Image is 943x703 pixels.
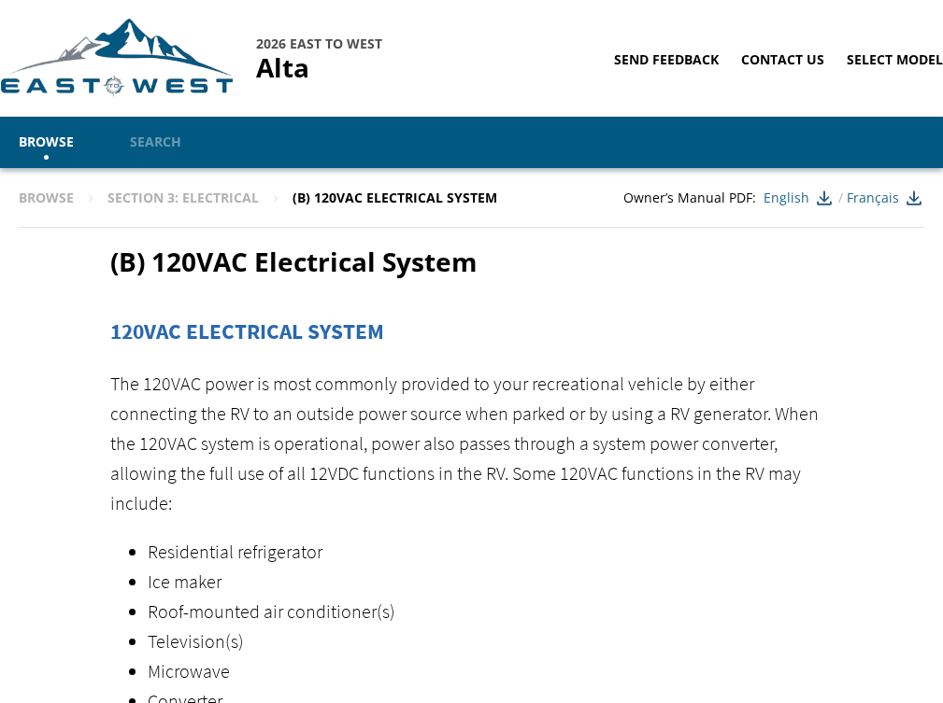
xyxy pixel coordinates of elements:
a: English [764,182,835,214]
h1: Alta [256,35,600,83]
em: 2026 East To West [256,35,600,53]
span: SEND FEEDBACK [614,50,719,68]
li: Microwave [148,656,833,686]
li: Roof-mounted air conditioner(s) [148,597,833,626]
a: Browse [19,182,74,214]
li: Television(s) [148,626,833,656]
a: Section 3: Electrical [107,182,259,214]
span: 120VAC ELECTRICAL SYSTEM [110,317,384,344]
a: Search [102,117,209,168]
span: / [835,182,847,214]
span: Alta [256,52,600,82]
h1: (B) 120VAC Electrical System [110,246,833,276]
span: (B) 120VAC Electrical System [293,182,497,214]
span: Owner’s Manual PDF: [616,182,764,214]
p: The 120VAC power is most commonly provided to your recreational vehicle by either connecting the ... [110,369,833,518]
a: Français [847,182,924,214]
li: Residential refrigerator [148,537,833,567]
a: CONTACT US [741,50,824,68]
a: Select Model [847,50,943,68]
li: Ice maker [148,567,833,597]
